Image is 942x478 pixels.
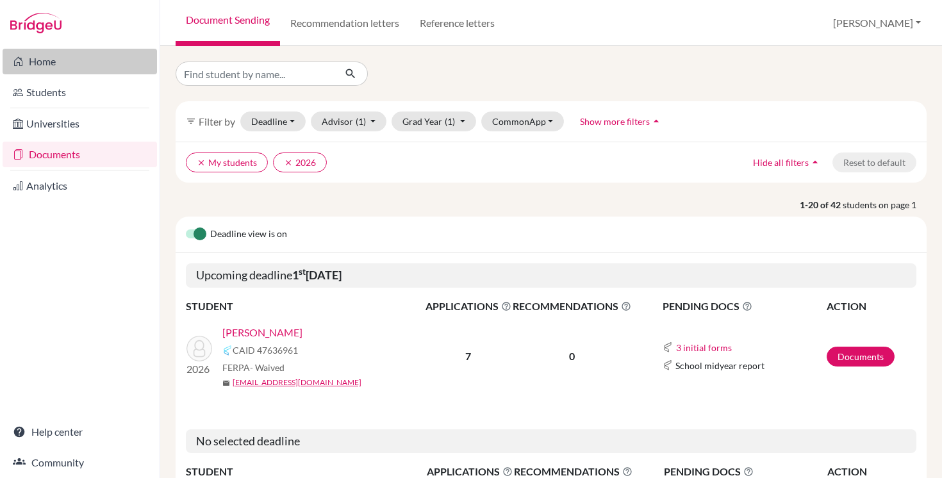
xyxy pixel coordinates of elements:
button: [PERSON_NAME] [827,11,927,35]
p: 0 [513,349,631,364]
img: Bridge-U [10,13,62,33]
span: (1) [356,116,366,127]
a: [EMAIL_ADDRESS][DOMAIN_NAME] [233,377,361,388]
span: (1) [445,116,455,127]
i: clear [197,158,206,167]
a: Community [3,450,157,475]
i: clear [284,158,293,167]
button: Grad Year(1) [392,111,476,131]
span: Hide all filters [753,157,809,168]
span: School midyear report [675,359,764,372]
th: ACTION [826,298,916,315]
sup: st [299,267,306,277]
strong: 1-20 of 42 [800,198,843,211]
th: STUDENT [186,298,425,315]
a: Analytics [3,173,157,199]
button: clear2026 [273,152,327,172]
a: Students [3,79,157,105]
span: CAID 47636961 [233,343,298,357]
button: CommonApp [481,111,565,131]
a: Documents [3,142,157,167]
a: Universities [3,111,157,136]
button: Reset to default [832,152,916,172]
h5: Upcoming deadline [186,263,916,288]
p: 2026 [186,361,212,377]
span: Deadline view is on [210,227,287,242]
b: 7 [465,350,471,362]
a: [PERSON_NAME] [222,325,302,340]
span: APPLICATIONS [426,299,511,314]
button: Advisor(1) [311,111,387,131]
img: Common App logo [222,345,233,356]
button: Show more filtersarrow_drop_up [569,111,673,131]
span: - Waived [250,362,285,373]
button: Hide all filtersarrow_drop_up [742,152,832,172]
i: filter_list [186,116,196,126]
img: Common App logo [663,342,673,352]
img: Common App logo [663,360,673,370]
button: clearMy students [186,152,268,172]
a: Documents [827,347,895,367]
span: students on page 1 [843,198,927,211]
span: RECOMMENDATIONS [513,299,631,314]
a: Home [3,49,157,74]
span: FERPA [222,361,285,374]
span: mail [222,379,230,387]
input: Find student by name... [176,62,335,86]
a: Help center [3,419,157,445]
i: arrow_drop_up [650,115,663,128]
h5: No selected deadline [186,429,916,454]
span: PENDING DOCS [663,299,826,314]
span: Filter by [199,115,235,128]
img: SHARMA, Aryan [186,336,212,361]
button: Deadline [240,111,306,131]
i: arrow_drop_up [809,156,822,169]
span: Show more filters [580,116,650,127]
button: 3 initial forms [675,340,732,355]
b: 1 [DATE] [292,268,342,282]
